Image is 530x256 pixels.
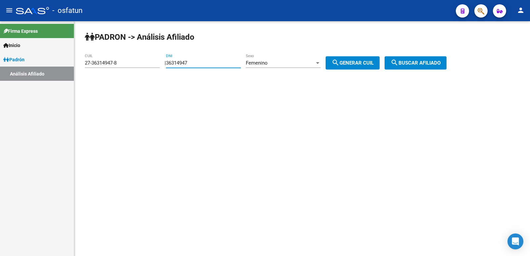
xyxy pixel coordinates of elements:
mat-icon: search [332,59,340,67]
span: Femenino [246,60,268,66]
span: Padrón [3,56,25,63]
mat-icon: person [517,6,525,14]
div: Open Intercom Messenger [507,233,523,249]
mat-icon: search [391,59,398,67]
div: | [165,60,385,66]
strong: PADRON -> Análisis Afiliado [85,32,194,42]
button: Buscar afiliado [385,56,447,70]
span: - osfatun [52,3,82,18]
span: Firma Express [3,27,38,35]
mat-icon: menu [5,6,13,14]
span: Generar CUIL [332,60,374,66]
span: Inicio [3,42,20,49]
span: Buscar afiliado [391,60,441,66]
button: Generar CUIL [326,56,380,70]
